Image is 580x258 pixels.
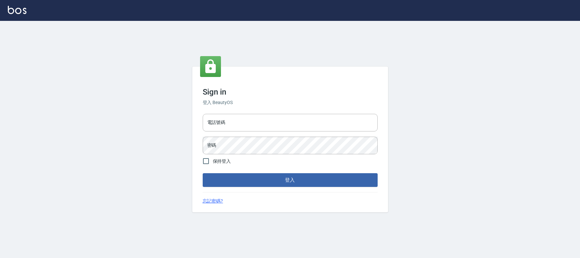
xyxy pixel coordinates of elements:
[203,87,378,97] h3: Sign in
[213,158,231,165] span: 保持登入
[203,198,223,205] a: 忘記密碼?
[8,6,26,14] img: Logo
[203,173,378,187] button: 登入
[203,99,378,106] h6: 登入 BeautyOS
